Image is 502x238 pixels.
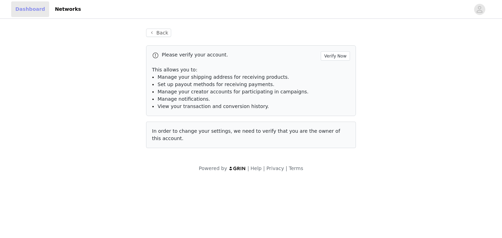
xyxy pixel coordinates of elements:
[162,51,318,59] p: Please verify your account.
[152,66,350,74] p: This allows you to:
[11,1,49,17] a: Dashboard
[248,166,249,171] span: |
[263,166,265,171] span: |
[146,29,171,37] button: Back
[158,103,269,109] span: View your transaction and conversion history.
[229,166,246,171] img: logo
[266,166,284,171] a: Privacy
[158,89,309,94] span: Manage your creator accounts for participating in campaigns.
[289,166,303,171] a: Terms
[251,166,262,171] a: Help
[476,4,483,15] div: avatar
[152,128,340,141] span: In order to change your settings, we need to verify that you are the owner of this account.
[199,166,227,171] span: Powered by
[158,74,289,80] span: Manage your shipping address for receiving products.
[51,1,85,17] a: Networks
[158,96,210,102] span: Manage notifications.
[158,82,274,87] span: Set up payout methods for receiving payments.
[321,51,350,61] button: Verify Now
[286,166,287,171] span: |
